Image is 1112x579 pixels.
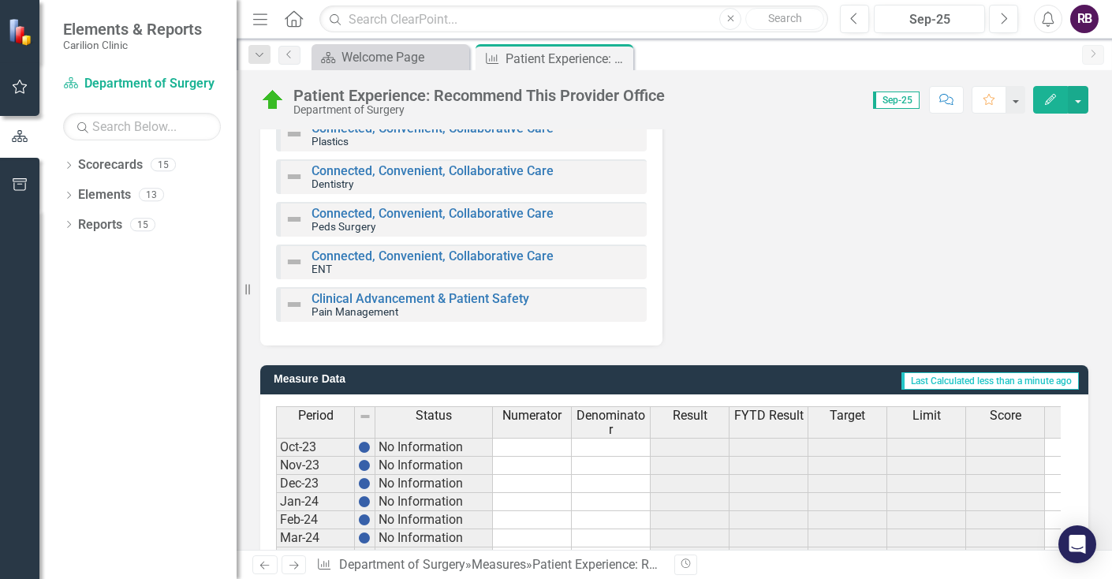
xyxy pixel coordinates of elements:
span: Numerator [502,409,562,423]
div: 13 [139,189,164,202]
img: 8DAGhfEEPCf229AAAAAElFTkSuQmCC [359,410,371,423]
a: Department of Surgery [63,75,221,93]
td: No Information [375,493,493,511]
td: No Information [375,511,493,529]
span: Period [298,409,334,423]
span: Sep-25 [873,92,920,109]
img: BgCOk07PiH71IgAAAABJRU5ErkJggg== [358,532,371,544]
td: Apr-24 [276,547,355,566]
div: Patient Experience: Recommend This Provider Office [532,557,823,572]
button: RB [1070,5,1099,33]
small: Pain Management [312,305,398,318]
div: Welcome Page [341,47,465,67]
span: Limit [912,409,941,423]
img: Not Defined [285,252,304,271]
button: Search [745,8,824,30]
div: » » [316,556,662,574]
td: No Information [375,547,493,566]
img: BgCOk07PiH71IgAAAABJRU5ErkJggg== [358,459,371,472]
div: 15 [151,159,176,172]
img: BgCOk07PiH71IgAAAABJRU5ErkJggg== [358,495,371,508]
small: ENT [312,263,332,275]
span: Denominator [575,409,647,436]
input: Search ClearPoint... [319,6,828,33]
a: Elements [78,186,131,204]
button: Sep-25 [874,5,985,33]
span: Last Calculated less than a minute ago [901,372,1079,390]
input: Search Below... [63,113,221,140]
td: No Information [375,529,493,547]
td: Dec-23 [276,475,355,493]
img: BgCOk07PiH71IgAAAABJRU5ErkJggg== [358,514,371,526]
span: Elements & Reports [63,20,202,39]
small: Peds Surgery [312,220,375,233]
img: BgCOk07PiH71IgAAAABJRU5ErkJggg== [358,441,371,454]
div: Open Intercom Messenger [1058,525,1096,563]
small: Carilion Clinic [63,39,202,51]
h3: Measure Data [274,373,505,385]
img: On Target [260,88,285,113]
img: Not Defined [285,210,304,229]
td: No Information [375,438,493,457]
small: Plastics [312,135,349,148]
div: Sep-25 [879,10,980,29]
span: Search [768,12,802,24]
img: BgCOk07PiH71IgAAAABJRU5ErkJggg== [358,477,371,490]
span: Status [416,409,452,423]
div: Patient Experience: Recommend This Provider Office [293,87,665,104]
a: Measures [472,557,526,572]
img: Not Defined [285,295,304,314]
span: Target [830,409,865,423]
a: Scorecards [78,156,143,174]
td: No Information [375,457,493,475]
img: Not Defined [285,167,304,186]
td: Feb-24 [276,511,355,529]
a: Connected, Convenient, Collaborative Care [312,248,554,263]
span: Score [990,409,1021,423]
div: Patient Experience: Recommend This Provider Office [506,49,629,69]
img: ClearPoint Strategy [7,17,36,47]
a: Reports [78,216,122,234]
td: Nov-23 [276,457,355,475]
a: Department of Surgery [339,557,465,572]
td: Oct-23 [276,438,355,457]
span: Result [673,409,707,423]
div: Department of Surgery [293,104,665,116]
a: Clinical Advancement & Patient Safety [312,291,529,306]
img: Not Defined [285,125,304,144]
a: Connected, Convenient, Collaborative Care [312,206,554,221]
small: Dentistry [312,177,353,190]
div: 15 [130,218,155,231]
td: Mar-24 [276,529,355,547]
img: BgCOk07PiH71IgAAAABJRU5ErkJggg== [358,550,371,562]
span: FYTD Result [734,409,804,423]
a: Connected, Convenient, Collaborative Care [312,163,554,178]
a: Welcome Page [315,47,465,67]
td: No Information [375,475,493,493]
td: Jan-24 [276,493,355,511]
